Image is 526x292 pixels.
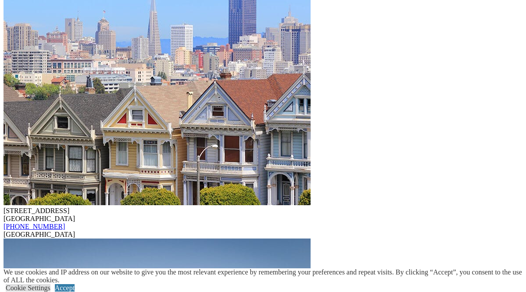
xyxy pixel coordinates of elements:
a: [PHONE_NUMBER] [4,223,65,230]
div: [STREET_ADDRESS] [GEOGRAPHIC_DATA] [4,207,522,223]
div: We use cookies and IP address on our website to give you the most relevant experience by remember... [4,268,526,284]
a: Accept [55,284,75,292]
a: Cookie Settings [6,284,50,292]
div: [GEOGRAPHIC_DATA] [4,231,522,239]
